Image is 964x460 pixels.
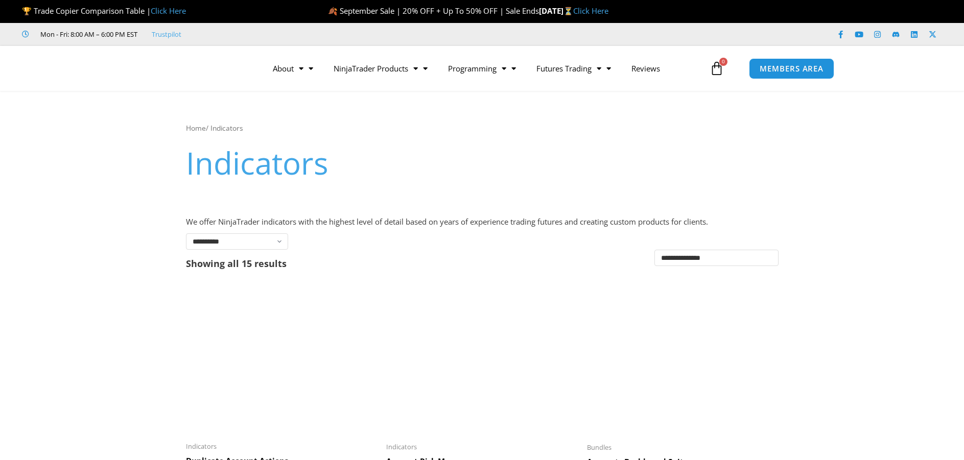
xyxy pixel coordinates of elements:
[22,6,186,16] span: 🏆 Trade Copier Comparison Table |
[563,6,573,16] span: ⏳
[587,285,778,437] img: Accounts Dashboard Suite
[186,123,206,133] a: Home
[151,6,186,16] a: Click Here
[186,259,287,268] p: Showing all 15 results
[186,215,779,229] p: We offer NinjaTrader indicators with the highest level of detail based on years of experience tra...
[438,57,526,80] a: Programming
[386,443,577,451] span: Indicators
[621,57,670,80] a: Reviews
[386,285,577,437] img: Account Risk Manager
[186,122,779,135] nav: Breadcrumb
[719,58,727,66] span: 0
[526,57,621,80] a: Futures Trading
[186,141,779,184] h1: Indicators
[323,57,438,80] a: NinjaTrader Products
[760,65,824,72] span: MEMBERS AREA
[152,28,181,40] a: Trustpilot
[263,57,323,80] a: About
[573,6,608,16] a: Click Here
[539,6,573,16] strong: [DATE]
[186,285,377,436] img: Duplicate Account Actions
[587,443,778,452] span: Bundles
[116,50,226,87] img: LogoAI | Affordable Indicators – NinjaTrader
[749,58,834,79] a: MEMBERS AREA
[694,54,739,83] a: 0
[654,250,779,266] select: Shop order
[263,57,707,80] nav: Menu
[186,442,377,451] span: Indicators
[38,28,137,40] span: Mon - Fri: 8:00 AM – 6:00 PM EST
[328,6,539,16] span: 🍂 September Sale | 20% OFF + Up To 50% OFF | Sale Ends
